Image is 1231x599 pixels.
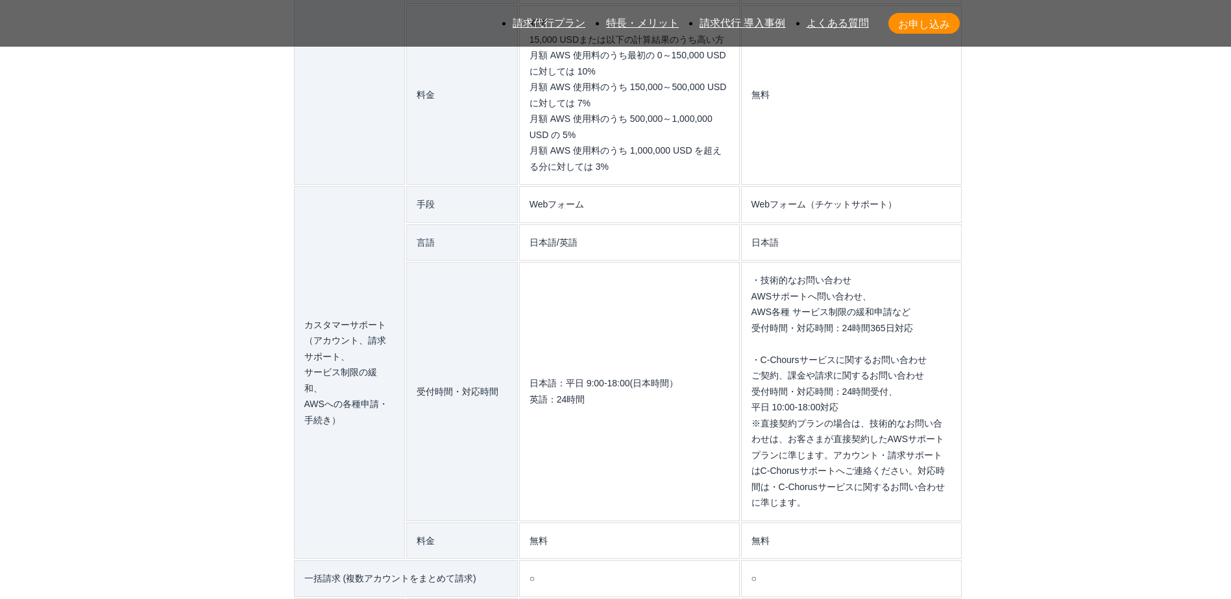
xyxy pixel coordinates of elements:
a: 特長・メリット [606,18,679,29]
td: 日本語/英語 [519,224,740,261]
td: 受付時間・対応時間 [406,262,518,521]
td: ・技術的なお問い合わせ AWSサポートへ問い合わせ、 AWS各種 サービス制限の緩和申請など 受付時間・対応時間：24時間365日対応 ・C-Choursサービスに関するお問い合わせ ご契約、課... [741,262,962,521]
td: 手段 [406,186,518,223]
td: 料金 [406,5,518,185]
span: お申し込み [888,16,960,32]
td: Webフォーム（チケットサポート） [741,186,962,223]
td: ○ [741,560,962,597]
td: カスタマーサポート （アカウント、請求サポート、 サービス制限の緩和、 AWSへの各種申請・手続き） [294,186,406,559]
td: Webフォーム [519,186,740,223]
td: 有償 15,000 USDまたは以下の計算結果のうち高い方 月額 AWS 使用料のうち最初の 0～150,000 USD に対しては 10% 月額 AWS 使用料のうち 150,000～500,... [519,5,740,185]
td: 無料 [519,523,740,559]
a: 請求代行 導入事例 [700,18,785,29]
td: 一括請求 (複数アカウントをまとめて請求) [294,560,518,597]
td: 日本語：平日 9:00-18:00(日本時間） 英語：24時間 [519,262,740,521]
a: よくある質問 [807,18,869,29]
a: 請求代行プラン [513,18,585,29]
td: 日本語 [741,224,962,261]
td: 無料 [741,5,962,185]
td: ○ [519,560,740,597]
td: 料金 [406,523,518,559]
td: 言語 [406,224,518,261]
a: お申し込み [888,13,960,34]
td: 無料 [741,523,962,559]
